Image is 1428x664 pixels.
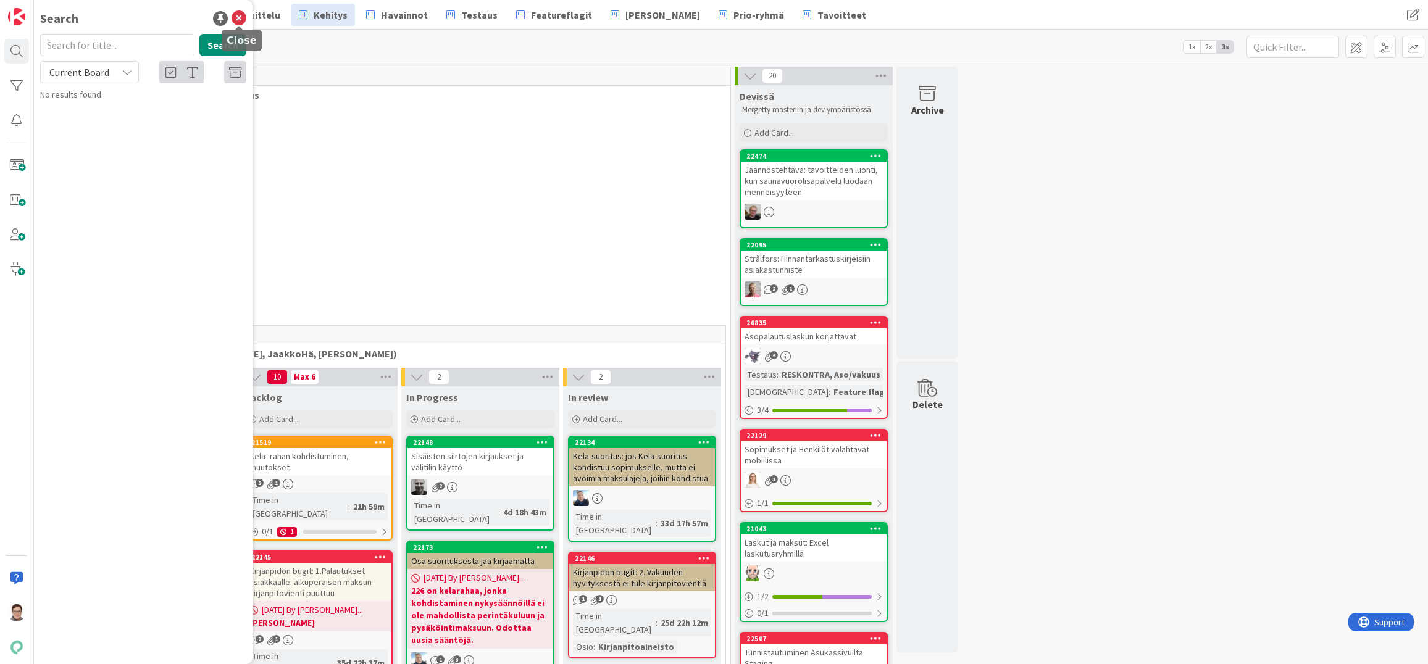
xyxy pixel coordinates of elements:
[509,4,599,26] a: Featureflagit
[746,318,887,327] div: 20835
[531,7,592,22] span: Featureflagit
[770,475,778,483] span: 3
[8,604,25,621] img: SM
[267,370,288,384] span: 10
[658,616,711,629] div: 25d 22h 12m
[411,499,498,526] div: Time in [GEOGRAPHIC_DATA]
[246,448,391,475] div: Kela -rahan kohdistuminen, muutokset
[795,4,874,26] a: Tavoitteet
[259,413,299,425] span: Add Card...
[777,368,779,381] span: :
[40,9,78,28] div: Search
[911,102,944,117] div: Archive
[439,4,505,26] a: Testaus
[656,517,658,530] span: :
[745,281,761,297] img: HJ
[741,523,887,534] div: 21043
[757,497,769,510] span: 1 / 1
[26,2,56,17] span: Support
[244,436,393,541] a: 21519Kela -rahan kohdistuminen, muutoksetTime in [GEOGRAPHIC_DATA]:21h 59m0/11
[573,490,589,506] img: JJ
[741,441,887,468] div: Sopimukset ja Henkilöt valahtavat mobiilissa
[746,634,887,643] div: 22507
[348,500,350,513] span: :
[568,436,716,542] a: 22134Kela-suoritus: jos Kela-suoritus kohdistuu sopimukselle, mutta ei avoimia maksulajeja, joihi...
[407,542,553,553] div: 22173
[741,239,887,251] div: 22095
[406,436,554,531] a: 22148Sisäisten siirtojen kirjaukset ja välitilin käyttöJHTime in [GEOGRAPHIC_DATA]:4d 18h 43m
[314,7,348,22] span: Kehitys
[745,565,761,581] img: AN
[246,563,391,601] div: Kirjanpidon bugit: 1.Palautukset asiakkaalle: alkuperäisen maksun kirjanpitovienti puuttuu
[1184,41,1200,53] span: 1x
[787,284,795,293] span: 1
[453,655,461,663] span: 3
[244,391,282,404] span: Backlog
[740,522,888,622] a: 21043Laskut ja maksut: Excel laskutusryhmilläAN1/20/1
[741,348,887,364] div: LM
[251,438,391,447] div: 21519
[256,635,264,643] span: 2
[424,571,525,584] span: [DATE] By [PERSON_NAME]...
[381,7,428,22] span: Havainnot
[249,493,348,520] div: Time in [GEOGRAPHIC_DATA]
[272,479,280,487] span: 1
[733,7,784,22] span: Prio-ryhmä
[741,534,887,562] div: Laskut ja maksut: Excel laskutusryhmillä
[745,385,829,399] div: [DEMOGRAPHIC_DATA]
[1200,41,1217,53] span: 2x
[740,238,888,306] a: 22095Strålfors: Hinnantarkastuskirjeisiin asiakastunnisteHJ
[8,639,25,656] img: avatar
[741,251,887,278] div: Strålfors: Hinnantarkastuskirjeisiin asiakastunniste
[40,34,194,56] input: Search for title...
[779,368,883,381] div: RESKONTRA, Aso/vakuus
[411,584,549,646] b: 22€ on kelarahaa, jonka kohdistaminen nykysäännöillä ei ole mahdollista perintäkuluun ja pysäköin...
[75,89,715,101] span: Tekninen feature suunnittelu ja toteutus
[199,34,246,56] button: Search
[573,510,656,537] div: Time in [GEOGRAPHIC_DATA]
[656,616,658,629] span: :
[49,66,109,78] span: Current Board
[291,4,355,26] a: Kehitys
[741,633,887,644] div: 22507
[413,543,553,552] div: 22173
[912,397,943,412] div: Delete
[757,590,769,603] span: 1 / 2
[741,605,887,621] div: 0/1
[741,317,887,344] div: 20835Asopalautuslaskun korjattavat
[569,448,715,486] div: Kela-suoritus: jos Kela-suoritus kohdistuu sopimukselle, mutta ei avoimia maksulajeja, joihin koh...
[741,472,887,488] div: SL
[741,162,887,200] div: Jäännöstehtävä: tavoitteiden luonti, kun saunavuorolisäpalvelu luodaan menneisyyteen
[711,4,791,26] a: Prio-ryhmä
[359,4,435,26] a: Havainnot
[741,151,887,162] div: 22474
[817,7,866,22] span: Tavoitteet
[256,479,264,487] span: 5
[741,523,887,562] div: 21043Laskut ja maksut: Excel laskutusryhmillä
[741,317,887,328] div: 20835
[741,328,887,344] div: Asopalautuslaskun korjattavat
[830,385,888,399] div: Feature flag
[741,402,887,418] div: 3/4
[746,525,887,533] div: 21043
[227,35,257,46] h5: Close
[500,505,549,519] div: 4d 18h 43m
[573,609,656,636] div: Time in [GEOGRAPHIC_DATA]
[741,589,887,604] div: 1/2
[741,204,887,220] div: JH
[246,552,391,563] div: 22145
[407,448,553,475] div: Sisäisten siirtojen kirjaukset ja välitilin käyttö
[658,517,711,530] div: 33d 17h 57m
[569,437,715,448] div: 22134
[569,490,715,506] div: JJ
[40,88,246,101] div: No results found.
[746,152,887,160] div: 22474
[593,640,595,654] span: :
[569,437,715,486] div: 22134Kela-suoritus: jos Kela-suoritus kohdistuu sopimukselle, mutta ei avoimia maksulajeja, joihi...
[407,437,553,475] div: 22148Sisäisten siirtojen kirjaukset ja välitilin käyttö
[742,105,885,115] p: Mergetty masteriin ja dev ympäristössä
[407,553,553,569] div: Osa suorituksesta jää kirjaamatta
[246,524,391,539] div: 0/11
[294,374,315,380] div: Max 6
[583,413,622,425] span: Add Card...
